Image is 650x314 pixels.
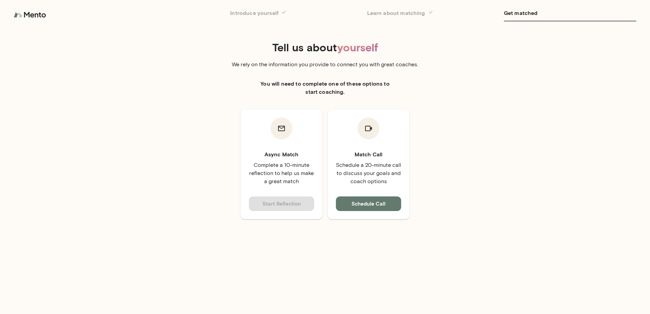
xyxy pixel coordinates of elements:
p: Complete a 10-minute reflection to help us make a great match [249,161,314,186]
p: We rely on the information you provide to connect you with great coaches. [230,60,420,69]
span: yourself [337,40,378,54]
h6: Async Match [249,150,314,158]
p: Schedule a 20-minute call to discuss your goals and coach options [336,161,401,186]
h6: Learn about matching [367,8,500,18]
h6: Get matched [504,8,636,18]
h6: Match Call [336,150,401,158]
h6: Introduce yourself [230,8,363,18]
img: logo [14,8,48,22]
h6: You will need to complete one of these options to start coaching. [257,80,393,96]
button: Schedule Call [336,196,401,211]
h4: Tell us about [69,41,581,54]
